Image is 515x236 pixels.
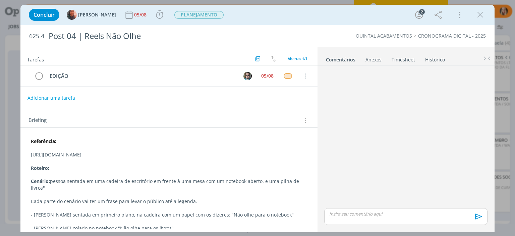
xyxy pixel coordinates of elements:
a: QUINTAL ACABAMENTOS [356,33,412,39]
img: arrow-down-up.svg [271,56,276,62]
button: R [243,71,253,81]
img: R [243,72,252,80]
span: Concluir [34,12,55,17]
div: dialog [20,5,494,232]
p: - [PERSON_NAME] colado no notebook "Não olhe para os livros" [31,225,307,232]
div: 05/08 [261,74,274,78]
div: Anexos [365,56,382,63]
strong: Roteiro: [31,165,49,171]
a: Histórico [425,53,445,63]
div: 05/08 [134,12,148,17]
button: C[PERSON_NAME] [67,10,116,20]
img: C [67,10,77,20]
p: - [PERSON_NAME] sentada em primeiro plano, na cadeira com um papel com os dizeres: "Não olhe para... [31,211,307,218]
div: 2 [419,9,425,15]
button: 2 [414,9,424,20]
div: EDIÇÃO [47,72,237,80]
span: 625.4 [29,33,44,40]
button: PLANEJAMENTO [174,11,224,19]
strong: Referência: [31,138,56,144]
p: [URL][DOMAIN_NAME] [31,151,307,158]
div: Post 04 | Reels Não Olhe [46,28,293,44]
span: [PERSON_NAME] [78,12,116,17]
button: Concluir [29,9,59,21]
p: Cada parte do cenário vai ter um frase para levar o público até a legenda. [31,198,307,205]
strong: Cenário: [31,178,50,184]
a: Timesheet [391,53,415,63]
a: CRONOGRAMA DIGITAL - 2025 [418,33,486,39]
a: Comentários [326,53,356,63]
span: Abertas 1/1 [288,56,307,61]
span: Tarefas [27,55,44,63]
p: pessoa sentada em uma cadeira de escritório em frente à uma mesa com um notebook aberto, e uma pi... [31,178,307,191]
button: Adicionar uma tarefa [27,92,75,104]
span: Briefing [28,116,47,125]
span: PLANEJAMENTO [174,11,224,19]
